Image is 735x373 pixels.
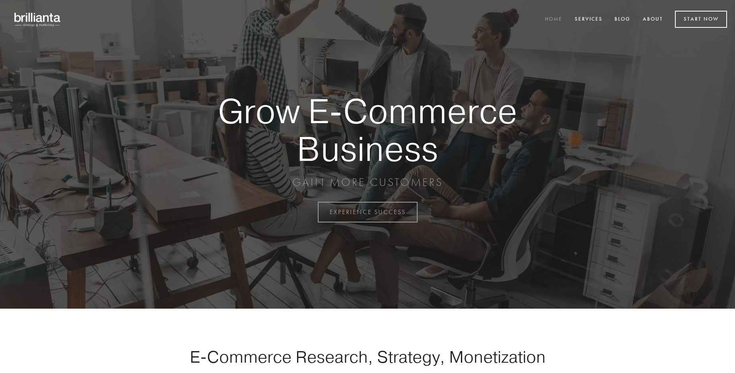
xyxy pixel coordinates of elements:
a: Start Now [675,11,727,28]
strong: Grow E-Commerce Business [190,92,545,167]
a: Blog [609,13,636,26]
p: GAIN MORE CUSTOMERS [190,175,545,189]
a: About [638,13,668,26]
a: Home [540,13,568,26]
h1: E-Commerce Research, Strategy, Monetization [165,347,570,367]
img: brillianta - research, strategy, marketing [8,8,68,31]
a: Services [570,13,608,26]
a: EXPERIENCE SUCCESS [318,202,418,222]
